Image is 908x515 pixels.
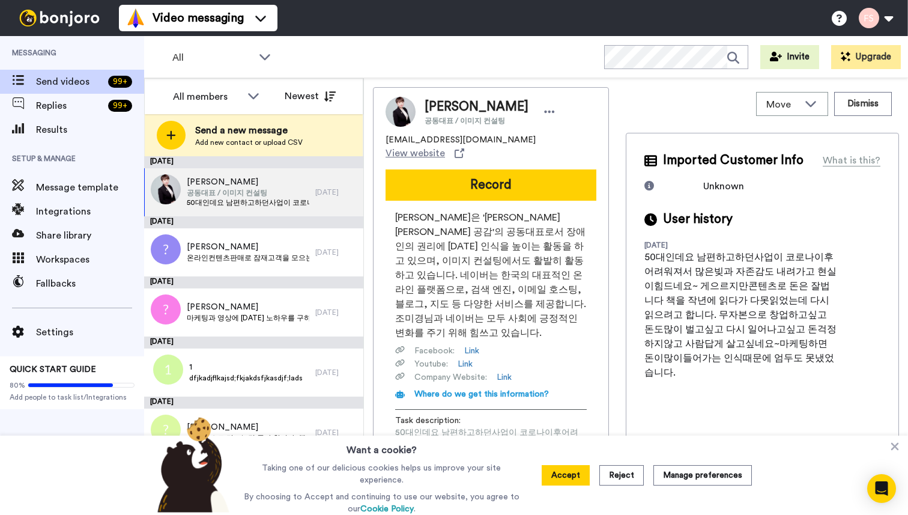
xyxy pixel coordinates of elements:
[414,358,448,370] span: Youtube :
[195,138,303,147] span: Add new contact or upload CSV
[386,169,596,201] button: Record
[36,252,144,267] span: Workspaces
[36,75,103,89] span: Send videos
[187,188,309,198] span: 공동대표 / 이미지 컨설팅
[386,146,445,160] span: View website
[458,358,473,370] a: Link
[187,433,309,443] span: 저는 손으로 만드는걸 좋아 합니다. 핸드메이드 상품으로 창업을 해보려고 하는데 어떻게 해야 하는지 아이디어가 잘 떠오르지가 않아 조언을 구해 보고 싶습니다.
[766,97,799,112] span: Move
[19,19,29,29] img: logo_orange.svg
[760,45,819,69] button: Invite
[187,176,309,188] span: [PERSON_NAME]
[834,92,892,116] button: Dismiss
[644,240,722,250] div: [DATE]
[147,416,235,513] img: bear-with-cookie.png
[195,123,303,138] span: Send a new message
[644,250,837,380] div: 50대인데요 남편하고하던사업이 코로나이후어려워져서 많은빚과 자존감도 내려가고 현실이힘드네요~ 게으르지만콘텐츠로 돈은 잘법니다 책을 작년에 읽다가 다못읽었는데 다시읽으려고 합니...
[831,45,901,69] button: Upgrade
[144,276,363,288] div: [DATE]
[36,325,144,340] span: Settings
[187,421,309,433] span: [PERSON_NAME]
[36,99,103,113] span: Replies
[34,19,59,29] div: v 4.0.25
[395,210,587,340] span: [PERSON_NAME]은 '[PERSON_NAME][PERSON_NAME] 공감'의 공동대표로서 장애인의 권리에 [DATE] 인식을 높이는 활동을 하고 있으며, 이미지 컨설...
[144,216,363,228] div: [DATE]
[241,462,522,486] p: Taking one of our delicious cookies helps us improve your site experience.
[19,31,29,41] img: website_grey.svg
[36,204,144,219] span: Integrations
[151,174,181,204] img: 1acb4e57-9450-430c-ab6e-5204f848db0b.jpg
[108,76,132,88] div: 99 +
[315,308,357,317] div: [DATE]
[276,84,345,108] button: Newest
[386,146,464,160] a: View website
[315,187,357,197] div: [DATE]
[187,253,309,263] span: 온라인컨텐츠판매로 잠재고객을 모으는 전략이 우리나라 정서와 맞다고 느꼈는데, 성공적 판매가 이뤄진 자연스러운 컨텐츠를 볼 수 있을까요?
[14,10,104,26] img: bj-logo-header-white.svg
[414,345,455,357] span: Facebook :
[46,71,107,79] div: Domain Overview
[144,337,363,349] div: [DATE]
[10,380,25,390] span: 80%
[187,241,309,253] span: [PERSON_NAME]
[386,134,536,146] span: [EMAIL_ADDRESS][DOMAIN_NAME]
[663,210,733,228] span: User history
[133,71,202,79] div: Keywords by Traffic
[144,397,363,409] div: [DATE]
[187,198,309,207] span: 50대인데요 남편하고하던사업이 코로나이후어려워져서 많은빚과 자존감도 내려가고 현실이힘드네요~ 게으르지만콘텐츠로 돈은 잘법니다 책을 작년에 읽다가 다못읽었는데 다시읽으려고 합니...
[414,390,549,398] span: Where do we get this information?
[653,465,752,486] button: Manage preferences
[153,355,183,385] img: 1.png
[703,181,744,191] span: Unknown
[36,123,144,137] span: Results
[414,371,487,383] span: Company Website :
[153,10,244,26] span: Video messaging
[144,156,363,168] div: [DATE]
[10,365,96,374] span: QUICK START GUIDE
[464,345,479,357] a: Link
[663,151,804,169] span: Imported Customer Info
[151,415,181,445] img: avatar
[108,100,132,112] div: 99 +
[395,415,479,427] span: Task description :
[187,313,309,323] span: 마케팅과 영상에 [DATE] 노하우를 구하며 찾아왔는데 결국 제가 창업전공을 하고 사업들을 겪으며 다시 제가 느꼈던 삶에 [DATE] 질문에서, 고문님의 생각에 깊은 곳에서 ...
[10,392,135,402] span: Add people to task list/Integrations
[360,505,414,513] a: Cookie Policy
[315,428,357,437] div: [DATE]
[497,371,512,383] a: Link
[172,50,253,65] span: All
[315,248,357,257] div: [DATE]
[189,373,303,383] span: dfjkadjflkajsd;fkjakdsfjkasdjf;lads
[386,97,416,127] img: Image of 조미경
[823,153,880,168] div: What is this?
[425,116,528,126] span: 공동대표 / 이미지 컨설팅
[189,361,303,373] span: 1
[126,8,145,28] img: vm-color.svg
[315,368,357,377] div: [DATE]
[867,474,896,503] div: Open Intercom Messenger
[542,465,590,486] button: Accept
[173,90,241,104] div: All members
[241,491,522,515] p: By choosing to Accept and continuing to use our website, you agree to our .
[32,70,42,79] img: tab_domain_overview_orange.svg
[151,294,181,325] img: avatar
[36,180,144,195] span: Message template
[151,234,181,264] img: avatar
[347,436,417,457] h3: Want a cookie?
[187,301,309,313] span: [PERSON_NAME]
[36,276,144,291] span: Fallbacks
[120,70,129,79] img: tab_keywords_by_traffic_grey.svg
[31,31,132,41] div: Domain: [DOMAIN_NAME]
[36,228,144,243] span: Share library
[599,465,644,486] button: Reject
[425,98,528,116] span: [PERSON_NAME]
